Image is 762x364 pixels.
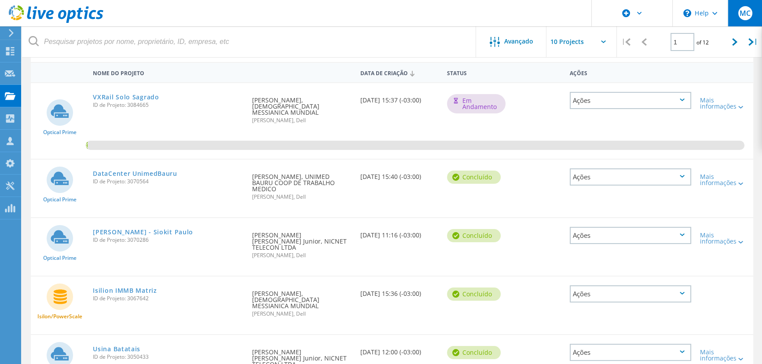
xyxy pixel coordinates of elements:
div: [DATE] 15:36 (-03:00) [356,277,443,306]
a: [PERSON_NAME] - Siokit Paulo [93,229,193,235]
span: [PERSON_NAME], Dell [252,311,352,317]
div: Mais informações [700,349,749,361]
span: [PERSON_NAME], Dell [252,253,352,258]
a: VXRail Solo Sagrado [93,94,159,100]
span: ID de Projeto: 3050433 [93,354,243,360]
span: ID de Projeto: 3070286 [93,237,243,243]
div: Ações [570,168,691,186]
span: ID de Projeto: 3070564 [93,179,243,184]
div: Mais informações [700,97,749,109]
div: [PERSON_NAME], [DEMOGRAPHIC_DATA] MESSIANICA MUNDIAL [248,83,356,132]
div: Ações [570,285,691,302]
div: Nome do Projeto [88,64,247,80]
a: Isilion IMMB Matriz [93,288,157,294]
span: ID de Projeto: 3084665 [93,102,243,108]
span: Optical Prime [43,130,77,135]
div: Em andamento [447,94,506,113]
span: ID de Projeto: 3067642 [93,296,243,301]
div: Mais informações [700,232,749,244]
span: Isilon/PowerScale [37,314,82,319]
div: Ações [570,344,691,361]
div: | [744,26,762,58]
div: Ações [565,64,696,80]
div: Ações [570,92,691,109]
div: [PERSON_NAME], [DEMOGRAPHIC_DATA] MESSIANICA MUNDIAL [248,277,356,325]
div: Concluído [447,346,501,359]
svg: \n [683,9,691,17]
div: Concluído [447,288,501,301]
span: Optical Prime [43,255,77,261]
span: MC [740,10,751,17]
div: Mais informações [700,174,749,186]
div: Data de Criação [356,64,443,81]
div: Status [443,64,508,80]
input: Pesquisar projetos por nome, proprietário, ID, empresa, etc [22,26,476,57]
span: [PERSON_NAME], Dell [252,118,352,123]
span: 0.24% [86,141,88,149]
div: | [617,26,635,58]
div: Concluído [447,171,501,184]
div: [DATE] 15:40 (-03:00) [356,160,443,189]
div: [DATE] 11:16 (-03:00) [356,218,443,247]
div: Ações [570,227,691,244]
span: Optical Prime [43,197,77,202]
span: Avançado [504,38,533,44]
div: [PERSON_NAME] [PERSON_NAME] Junior, NICNET TELECON LTDA [248,218,356,267]
div: [DATE] 15:37 (-03:00) [356,83,443,112]
div: [PERSON_NAME], UNIMED BAURU COOP DE TRABALHO MEDICO [248,160,356,208]
a: Live Optics Dashboard [9,18,103,25]
div: Concluído [447,229,501,242]
div: [DATE] 12:00 (-03:00) [356,335,443,364]
a: DataCenter UnimedBauru [93,171,177,177]
a: Usina Batatais [93,346,140,352]
span: [PERSON_NAME], Dell [252,194,352,200]
span: of 12 [696,39,709,46]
